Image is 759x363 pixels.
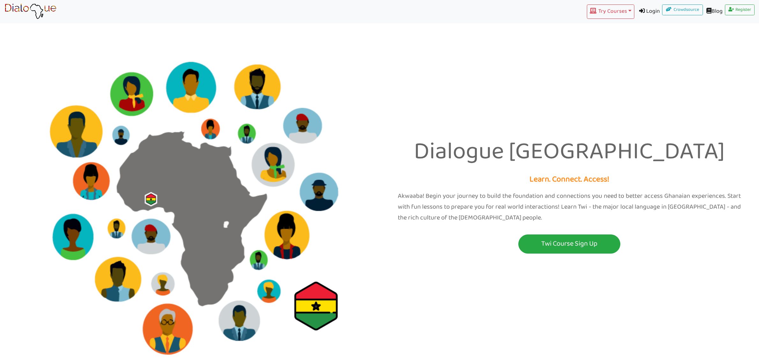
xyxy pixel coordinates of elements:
[398,191,741,223] p: Akwaaba! Begin your journey to build the foundation and connections you need to better access Gha...
[703,4,725,19] a: Blog
[4,4,56,19] img: learn African language platform app
[518,234,620,254] button: Twi Course Sign Up
[384,173,755,187] p: Learn. Connect. Access!
[662,4,703,15] a: Crowdsource
[520,238,619,250] p: Twi Course Sign Up
[587,4,634,19] button: Try Courses
[725,4,755,15] a: Register
[634,4,662,19] a: Login
[384,132,755,173] p: Dialogue [GEOGRAPHIC_DATA]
